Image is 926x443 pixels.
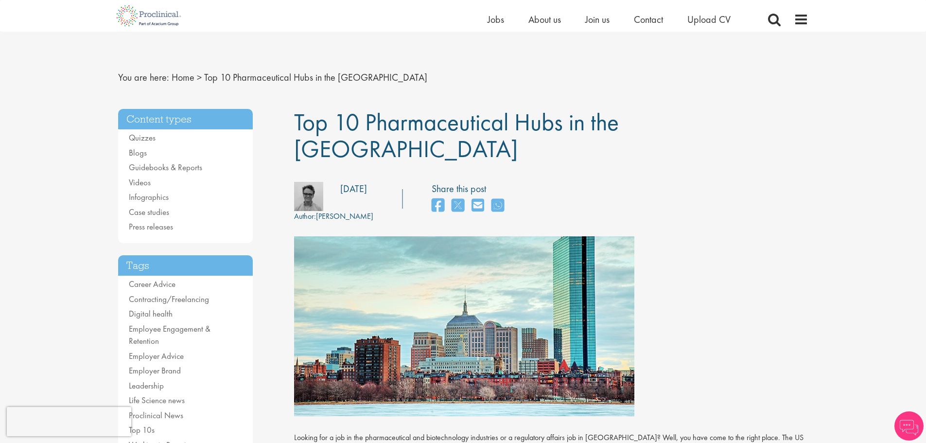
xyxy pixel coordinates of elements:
[129,279,175,289] a: Career Advice
[129,308,173,319] a: Digital health
[118,71,169,84] span: You are here:
[129,207,169,217] a: Case studies
[129,162,202,173] a: Guidebooks & Reports
[197,71,202,84] span: >
[129,132,156,143] a: Quizzes
[491,195,504,216] a: share on whats app
[452,195,464,216] a: share on twitter
[204,71,427,84] span: Top 10 Pharmaceutical Hubs in the [GEOGRAPHIC_DATA]
[585,13,610,26] a: Join us
[129,147,147,158] a: Blogs
[129,425,155,435] a: Top 10s
[528,13,561,26] a: About us
[340,182,367,196] div: [DATE]
[129,410,183,421] a: Proclinical News
[129,294,209,304] a: Contracting/Freelancing
[687,13,731,26] a: Upload CV
[129,365,181,376] a: Employer Brand
[472,195,484,216] a: share on email
[432,195,444,216] a: share on facebook
[294,211,316,221] span: Author:
[894,411,924,441] img: Chatbot
[172,71,194,84] a: breadcrumb link
[129,192,169,202] a: Infographics
[294,211,373,222] div: [PERSON_NAME]
[129,177,151,188] a: Videos
[129,380,164,391] a: Leadership
[129,395,185,406] a: Life Science news
[118,109,253,130] h3: Content types
[488,13,504,26] a: Jobs
[432,182,509,196] label: Share this post
[7,407,131,436] iframe: reCAPTCHA
[129,221,173,232] a: Press releases
[634,13,663,26] a: Contact
[118,255,253,276] h3: Tags
[129,351,184,361] a: Employer Advice
[129,323,210,347] a: Employee Engagement & Retention
[294,182,323,211] img: fb6cd5f0-fa1d-4d4c-83a8-08d6cc4cf00b
[294,106,619,164] span: Top 10 Pharmaceutical Hubs in the [GEOGRAPHIC_DATA]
